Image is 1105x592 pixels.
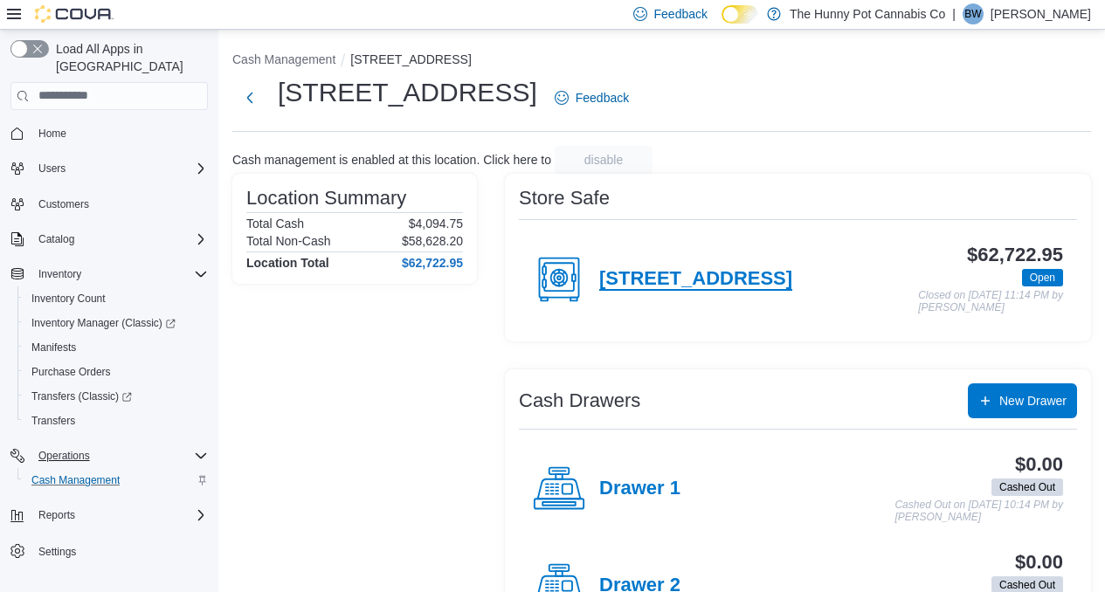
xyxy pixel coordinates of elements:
[584,151,623,169] span: disable
[999,479,1055,495] span: Cashed Out
[31,365,111,379] span: Purchase Orders
[24,386,208,407] span: Transfers (Classic)
[24,361,118,382] a: Purchase Orders
[17,335,215,360] button: Manifests
[31,473,120,487] span: Cash Management
[409,217,463,231] p: $4,094.75
[991,478,1063,496] span: Cashed Out
[49,40,208,75] span: Load All Apps in [GEOGRAPHIC_DATA]
[576,89,629,107] span: Feedback
[790,3,945,24] p: The Hunny Pot Cannabis Co
[38,545,76,559] span: Settings
[24,410,82,431] a: Transfers
[31,158,73,179] button: Users
[38,232,74,246] span: Catalog
[968,383,1077,418] button: New Drawer
[31,316,176,330] span: Inventory Manager (Classic)
[246,217,304,231] h6: Total Cash
[1015,552,1063,573] h3: $0.00
[3,538,215,563] button: Settings
[963,3,984,24] div: Bonnie Wong
[3,262,215,286] button: Inventory
[246,234,331,248] h6: Total Non-Cash
[31,194,96,215] a: Customers
[31,445,208,466] span: Operations
[654,5,708,23] span: Feedback
[952,3,956,24] p: |
[31,292,106,306] span: Inventory Count
[999,392,1067,410] span: New Drawer
[31,414,75,428] span: Transfers
[519,188,610,209] h3: Store Safe
[555,146,653,174] button: disable
[991,3,1091,24] p: [PERSON_NAME]
[24,337,83,358] a: Manifests
[31,445,97,466] button: Operations
[31,505,82,526] button: Reports
[3,227,215,251] button: Catalog
[24,410,208,431] span: Transfers
[1015,454,1063,475] h3: $0.00
[31,158,208,179] span: Users
[964,3,981,24] span: BW
[232,52,335,66] button: Cash Management
[3,120,215,146] button: Home
[38,127,66,141] span: Home
[17,384,215,409] a: Transfers (Classic)
[519,390,640,411] h3: Cash Drawers
[350,52,471,66] button: [STREET_ADDRESS]
[38,449,90,463] span: Operations
[3,191,215,217] button: Customers
[17,311,215,335] a: Inventory Manager (Classic)
[246,256,329,270] h4: Location Total
[31,389,132,403] span: Transfers (Classic)
[31,341,76,355] span: Manifests
[918,290,1063,313] p: Closed on [DATE] 11:14 PM by [PERSON_NAME]
[31,122,208,144] span: Home
[402,234,463,248] p: $58,628.20
[38,508,75,522] span: Reports
[24,470,127,491] a: Cash Management
[31,229,208,250] span: Catalog
[31,123,73,144] a: Home
[31,264,208,285] span: Inventory
[278,75,537,110] h1: [STREET_ADDRESS]
[17,468,215,492] button: Cash Management
[17,286,215,311] button: Inventory Count
[232,153,551,167] p: Cash management is enabled at this location. Click here to
[17,409,215,433] button: Transfers
[31,505,208,526] span: Reports
[24,288,208,309] span: Inventory Count
[38,197,89,211] span: Customers
[3,156,215,181] button: Users
[3,503,215,527] button: Reports
[24,288,113,309] a: Inventory Count
[599,268,792,291] h4: [STREET_ADDRESS]
[31,229,81,250] button: Catalog
[24,313,208,334] span: Inventory Manager (Classic)
[722,5,758,24] input: Dark Mode
[24,386,139,407] a: Transfers (Classic)
[24,361,208,382] span: Purchase Orders
[24,313,183,334] a: Inventory Manager (Classic)
[24,470,208,491] span: Cash Management
[548,80,636,115] a: Feedback
[967,244,1063,265] h3: $62,722.95
[1022,269,1063,286] span: Open
[31,193,208,215] span: Customers
[232,80,267,115] button: Next
[17,360,215,384] button: Purchase Orders
[894,499,1063,523] p: Cashed Out on [DATE] 10:14 PM by [PERSON_NAME]
[31,540,208,561] span: Settings
[599,478,680,500] h4: Drawer 1
[402,256,463,270] h4: $62,722.95
[35,5,114,23] img: Cova
[31,264,88,285] button: Inventory
[24,337,208,358] span: Manifests
[232,51,1091,72] nav: An example of EuiBreadcrumbs
[38,267,81,281] span: Inventory
[3,444,215,468] button: Operations
[38,162,66,176] span: Users
[246,188,406,209] h3: Location Summary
